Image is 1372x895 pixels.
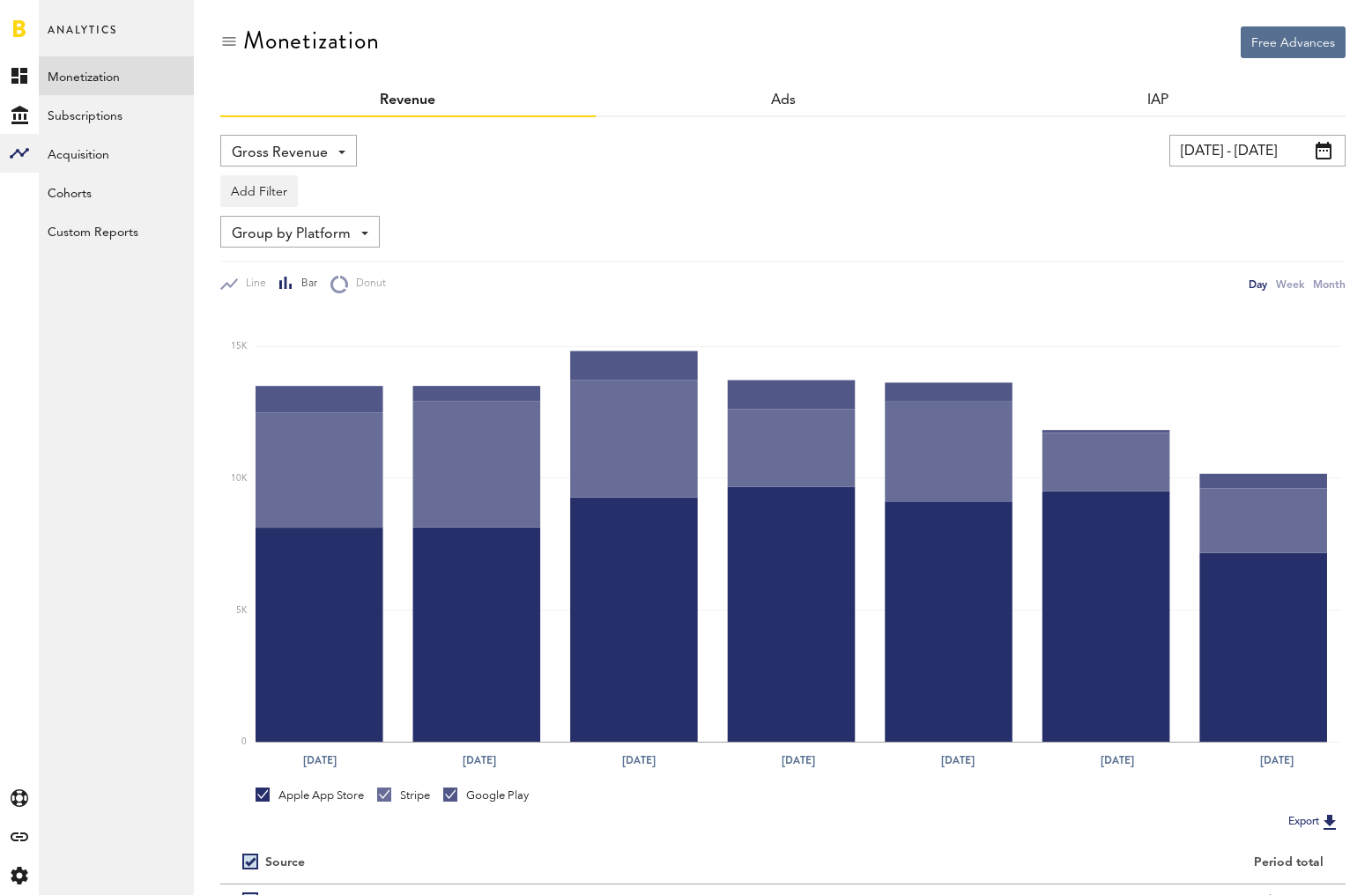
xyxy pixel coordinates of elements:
a: Cohorts [39,173,194,211]
button: Export [1283,810,1346,833]
text: [DATE] [463,752,496,768]
text: [DATE] [303,752,337,768]
a: Revenue [380,93,435,107]
div: Stripe [377,788,430,803]
text: [DATE] [782,752,815,768]
div: Day [1249,275,1267,293]
span: Line [238,277,266,292]
div: Period total [805,855,1324,870]
text: 0 [241,738,247,747]
text: [DATE] [941,752,975,768]
div: Month [1313,275,1346,293]
a: Ads [771,93,796,107]
a: Monetization [39,56,194,95]
span: Gross Revenue [232,138,328,168]
a: Custom Reports [39,211,194,250]
div: Google Play [443,788,529,803]
a: Acquisition [39,134,194,173]
span: Analytics [48,19,117,56]
text: 10K [231,474,248,483]
iframe: Opens a widget where you can find more information [1235,842,1354,886]
text: 15K [231,343,248,351]
text: [DATE] [622,752,656,768]
span: Donut [348,277,386,292]
div: Source [265,855,305,870]
text: 5K [236,606,248,615]
div: Monetization [243,26,380,55]
div: Apple App Store [256,788,364,803]
button: Free Advances [1241,26,1346,58]
text: [DATE] [1101,752,1134,768]
span: Bar [293,277,317,292]
span: Group by Platform [232,219,351,249]
div: Week [1276,275,1304,293]
a: IAP [1147,93,1168,107]
button: Add Filter [220,175,298,207]
a: Subscriptions [39,95,194,134]
img: Export [1319,811,1340,832]
text: [DATE] [1260,752,1294,768]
